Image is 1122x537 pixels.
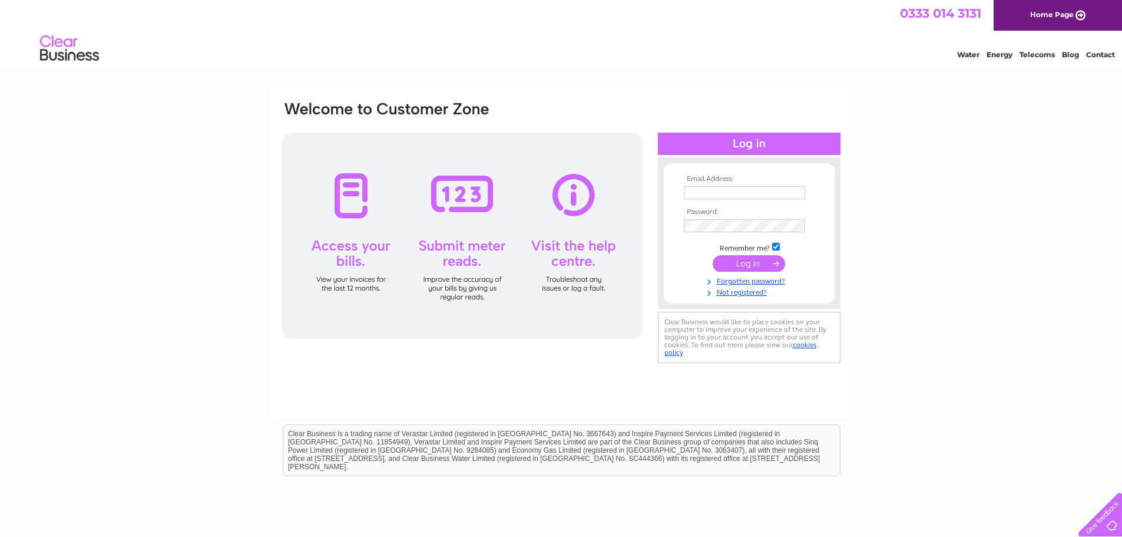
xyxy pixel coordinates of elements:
img: logo.png [39,31,100,67]
td: Remember me? [681,241,817,253]
a: Telecoms [1020,50,1055,59]
a: Water [957,50,979,59]
a: Blog [1062,50,1079,59]
a: Not registered? [684,286,817,297]
th: Email Address: [681,175,817,183]
a: cookies policy [664,341,816,357]
a: Forgotten password? [684,275,817,286]
a: 0333 014 3131 [900,6,981,21]
th: Password: [681,208,817,216]
div: Clear Business would like to place cookies on your computer to improve your experience of the sit... [658,312,840,363]
input: Submit [713,255,785,272]
div: Clear Business is a trading name of Verastar Limited (registered in [GEOGRAPHIC_DATA] No. 3667643... [283,6,840,57]
a: Energy [987,50,1012,59]
a: Contact [1086,50,1115,59]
